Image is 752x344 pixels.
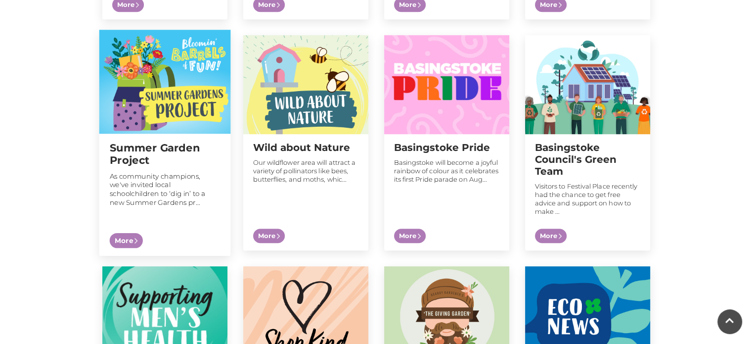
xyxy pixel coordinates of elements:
[109,172,220,207] p: As community champions, we've invited local schoolchildren to ‘dig in’ to a new Summer Gardens pr...
[99,30,230,134] img: Shop Kind at Festival Place
[535,229,567,244] span: More
[535,142,640,177] h2: Basingstoke Council's Green Team
[243,35,368,250] a: Wild about Nature Our wildflower area will attract a variety of pollinators like bees, butterflie...
[99,30,230,256] a: Summer Garden Project As community champions, we've invited local schoolchildren to ‘dig in’ to a...
[253,158,358,184] p: Our wildflower area will attract a variety of pollinators like bees, butterflies, and moths, whic...
[525,35,650,250] a: Basingstoke Council's Green Team Visitors to Festival Place recently had the chance to get free a...
[394,142,499,153] h2: Basingstoke Pride
[109,233,142,248] span: More
[243,35,368,134] img: Shop Kind at Festival Place
[253,142,358,153] h2: Wild about Nature
[394,229,426,244] span: More
[525,35,650,134] img: Shop Kind at Festival Place
[109,142,220,166] h2: Summer Garden Project
[253,229,285,244] span: More
[384,35,509,134] img: Shop Kind at Festival Place
[384,35,509,250] a: Basingstoke Pride Basingstoke will become a joyful rainbow of colour as it celebrates its first P...
[394,158,499,184] p: Basingstoke will become a joyful rainbow of colour as it celebrates its first Pride parade on Aug...
[535,182,640,216] p: Visitors to Festival Place recently had the chance to get free advice and support on how to make ...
